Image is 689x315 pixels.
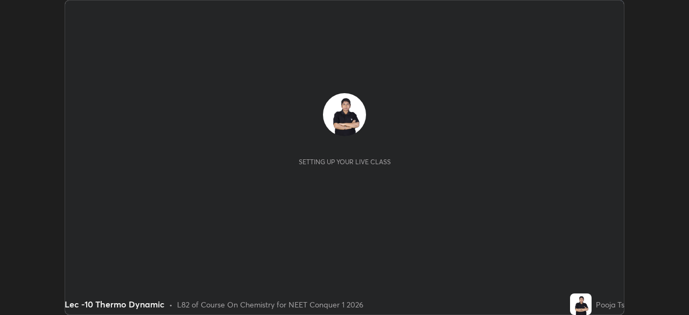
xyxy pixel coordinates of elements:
[596,299,624,310] div: Pooja Ts
[570,293,592,315] img: 72d189469a4d4c36b4c638edf2063a7f.jpg
[299,158,391,166] div: Setting up your live class
[177,299,363,310] div: L82 of Course On Chemistry for NEET Conquer 1 2026
[65,298,165,311] div: Lec -10 Thermo Dynamic
[323,93,366,136] img: 72d189469a4d4c36b4c638edf2063a7f.jpg
[169,299,173,310] div: •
